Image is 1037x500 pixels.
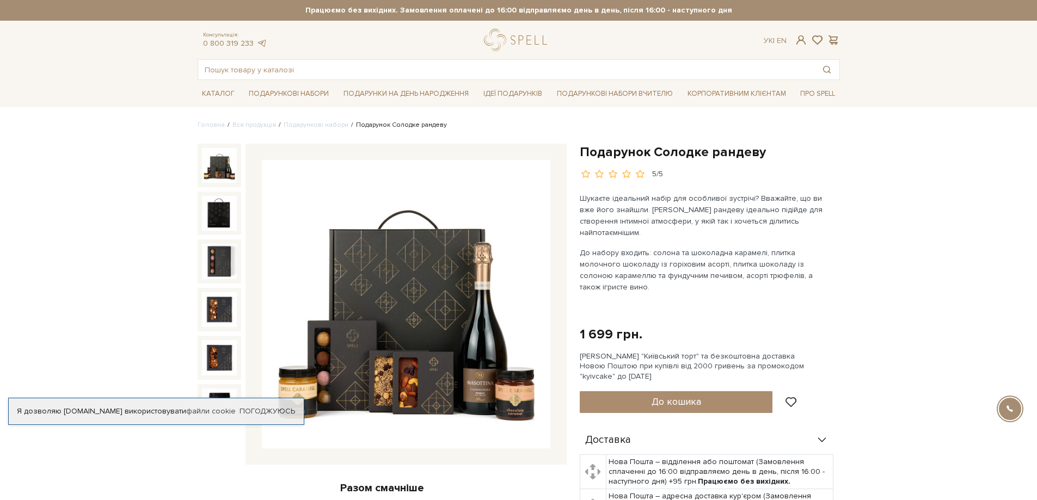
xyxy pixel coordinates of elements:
a: файли cookie [186,406,236,416]
div: 1 699 грн. [580,326,642,343]
img: Подарунок Солодке рандеву [262,160,550,448]
a: En [777,36,787,45]
a: Вся продукція [232,121,276,129]
a: logo [484,29,552,51]
a: Ідеї подарунків [479,85,547,102]
a: telegram [256,39,267,48]
img: Подарунок Солодке рандеву [202,244,237,279]
button: До кошика [580,391,773,413]
div: Ук [764,36,787,46]
img: Подарунок Солодке рандеву [202,340,237,375]
img: Подарунок Солодке рандеву [202,196,237,231]
img: Подарунок Солодке рандеву [202,292,237,327]
img: Подарунок Солодке рандеву [202,388,237,423]
img: Подарунок Солодке рандеву [202,148,237,183]
a: Про Spell [796,85,839,102]
a: Подарункові набори [244,85,333,102]
p: Шукаєте ідеальний набір для особливої зустрічі? Вважайте, що ви вже його знайшли. [PERSON_NAME] р... [580,193,835,238]
span: До кошика [652,396,701,408]
div: 5/5 [652,169,663,180]
span: Доставка [585,435,631,445]
div: [PERSON_NAME] "Київський торт" та безкоштовна доставка Новою Поштою при купівлі від 2000 гривень ... [580,351,840,381]
a: Каталог [198,85,239,102]
span: | [773,36,775,45]
p: До набору входить: солона та шоколадна карамелі, плитка молочного шоколаду із горіховим асорті, п... [580,247,835,293]
a: Подарункові набори [284,121,348,129]
button: Пошук товару у каталозі [814,60,839,79]
strong: Працюємо без вихідних. Замовлення оплачені до 16:00 відправляємо день в день, після 16:00 - насту... [198,5,840,15]
h1: Подарунок Солодке рандеву [580,144,840,161]
input: Пошук товару у каталозі [198,60,814,79]
span: Консультація: [203,32,267,39]
a: Погоджуюсь [240,406,295,416]
a: Головна [198,121,225,129]
b: Працюємо без вихідних. [698,477,790,486]
a: 0 800 319 233 [203,39,254,48]
div: Я дозволяю [DOMAIN_NAME] використовувати [9,406,304,416]
a: Корпоративним клієнтам [683,85,790,102]
a: Подарункові набори Вчителю [553,84,677,103]
a: Подарунки на День народження [339,85,473,102]
td: Нова Пошта – відділення або поштомат (Замовлення сплаченні до 16:00 відправляємо день в день, піс... [606,454,833,489]
li: Подарунок Солодке рандеву [348,120,447,130]
div: Разом смачніше [198,481,567,495]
